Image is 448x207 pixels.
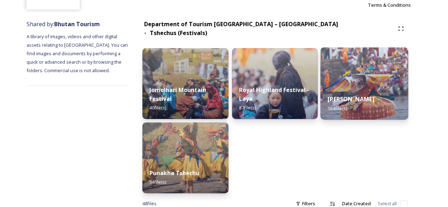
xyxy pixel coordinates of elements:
[142,122,228,193] img: Dechenphu%2520Festival9.jpg
[321,47,408,120] img: Thimphu%2520Setchu%25202.jpeg
[54,20,100,28] strong: Bhutan Tourism
[239,86,309,103] strong: Royal Highland Festival - Laya
[149,169,199,177] strong: Punakha Tshechu
[149,104,166,111] span: 40 file(s)
[378,200,397,207] span: Select all
[239,104,256,111] span: 87 file(s)
[328,95,374,103] strong: [PERSON_NAME]
[328,105,347,111] span: 164 file(s)
[368,1,421,9] a: Terms & Conditions
[149,86,206,103] strong: Jomolhari Mountain Festival
[144,20,338,28] strong: Department of Tourism [GEOGRAPHIC_DATA] – [GEOGRAPHIC_DATA]
[142,48,228,119] img: DSC00580.jpg
[232,48,318,119] img: LLL05247.jpg
[27,33,129,74] span: A library of images, videos and other digital assets relating to [GEOGRAPHIC_DATA]. You can find ...
[149,179,166,185] span: 54 file(s)
[368,2,411,8] span: Terms & Conditions
[27,20,100,28] span: Shared by:
[150,29,207,37] strong: Tshechus (Festivals)
[142,200,157,207] span: 48 file s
